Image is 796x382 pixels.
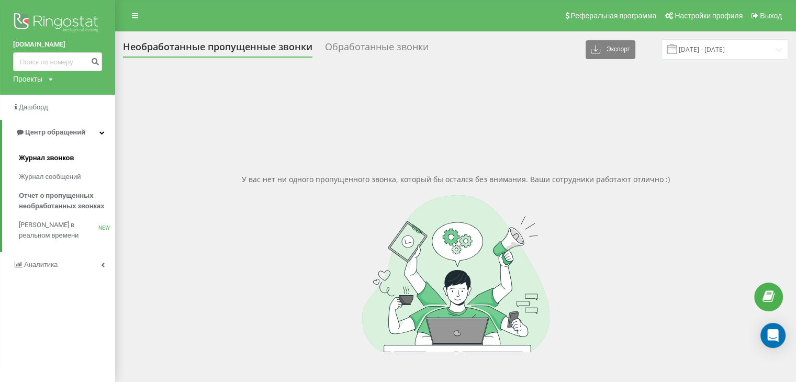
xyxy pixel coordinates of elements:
span: Аналитика [24,261,58,268]
a: Центр обращений [2,120,115,145]
span: Центр обращений [25,128,85,136]
a: [PERSON_NAME] в реальном времениNEW [19,216,115,245]
div: Проекты [13,74,42,84]
span: Дашборд [19,103,48,111]
a: [DOMAIN_NAME] [13,39,102,50]
div: Обработанные звонки [325,41,429,58]
input: Поиск по номеру [13,52,102,71]
span: Отчет о пропущенных необработанных звонках [19,190,110,211]
span: Настройки профиля [675,12,743,20]
span: [PERSON_NAME] в реальном времени [19,220,98,241]
span: Журнал звонков [19,153,74,163]
a: Отчет о пропущенных необработанных звонках [19,186,115,216]
button: Экспорт [586,40,635,59]
a: Журнал сообщений [19,167,115,186]
span: Журнал сообщений [19,172,81,182]
div: Необработанные пропущенные звонки [123,41,312,58]
a: Журнал звонков [19,149,115,167]
span: Реферальная программа [570,12,656,20]
span: Выход [760,12,782,20]
img: Ringostat logo [13,10,102,37]
div: Open Intercom Messenger [760,323,786,348]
